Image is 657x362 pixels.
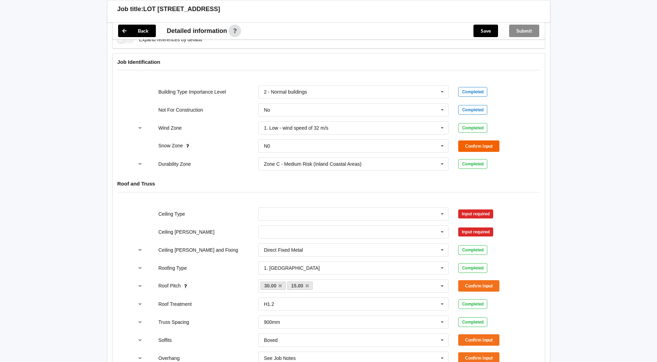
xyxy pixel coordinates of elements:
label: Snow Zone [158,143,184,148]
button: reference-toggle [133,298,147,310]
button: reference-toggle [133,316,147,328]
button: Confirm input [458,280,499,292]
button: Confirm input [458,334,499,346]
div: 900mm [264,320,280,325]
div: See Job Notes [264,356,296,361]
label: Overhang [158,355,179,361]
label: Roof Pitch [158,283,182,288]
button: reference-toggle [133,280,147,292]
h4: Roof and Truss [117,180,540,187]
label: Ceiling [PERSON_NAME] and Fixing [158,247,238,253]
div: N0 [264,144,270,148]
button: Confirm input [458,140,499,152]
div: Completed [458,245,487,255]
a: 15.00 [287,282,313,290]
label: Roofing Type [158,265,187,271]
div: 1. [GEOGRAPHIC_DATA] [264,266,320,270]
h3: Job title: [117,5,143,13]
label: Not For Construction [158,107,203,113]
div: Completed [458,299,487,309]
div: Completed [458,159,487,169]
div: Input required [458,209,493,218]
button: reference-toggle [133,334,147,346]
h3: LOT [STREET_ADDRESS] [143,5,220,13]
label: Wind Zone [158,125,182,131]
button: reference-toggle [133,158,147,170]
div: Completed [458,263,487,273]
button: Back [118,25,156,37]
div: Completed [458,317,487,327]
div: Completed [458,87,487,97]
label: Ceiling Type [158,211,185,217]
div: Zone C - Medium Risk (Inland Coastal Areas) [264,162,362,166]
div: Completed [458,123,487,133]
label: Soffits [158,337,172,343]
label: Building Type Importance Level [158,89,226,95]
span: Detailed information [167,28,227,34]
div: 1. Low - wind speed of 32 m/s [264,126,328,130]
label: Expand references by default [117,36,202,43]
label: Ceiling [PERSON_NAME] [158,229,214,235]
div: Input required [458,227,493,236]
button: Save [473,25,498,37]
label: Roof Treatment [158,301,192,307]
button: reference-toggle [133,244,147,256]
div: No [264,107,270,112]
button: reference-toggle [133,122,147,134]
label: Durability Zone [158,161,191,167]
label: Truss Spacing [158,319,189,325]
div: Direct Fixed Metal [264,248,303,252]
div: Boxed [264,338,278,343]
div: H1.2 [264,302,274,307]
button: reference-toggle [133,262,147,274]
div: Completed [458,105,487,115]
a: 30.00 [260,282,286,290]
h4: Job Identification [117,59,540,65]
div: 2 - Normal buildings [264,89,307,94]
